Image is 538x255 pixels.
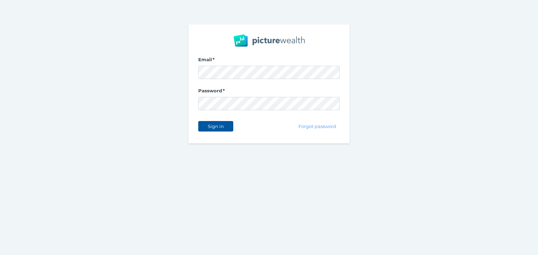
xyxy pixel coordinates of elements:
span: Sign in [205,123,227,129]
button: Sign in [198,121,233,132]
label: Email [198,57,340,66]
label: Password [198,88,340,97]
img: PW [234,34,305,47]
button: Forgot password [295,121,340,132]
span: Forgot password [296,123,339,129]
